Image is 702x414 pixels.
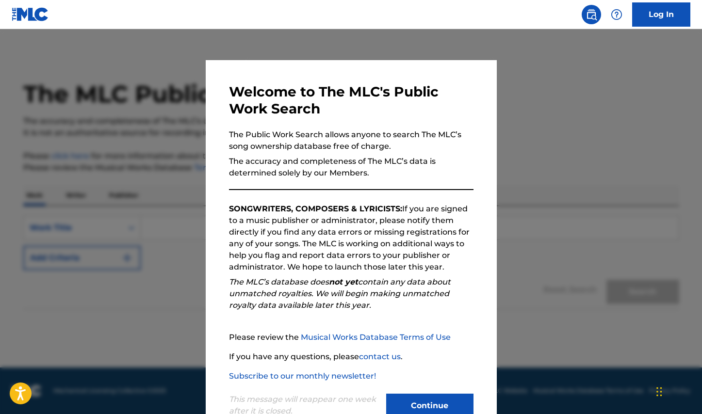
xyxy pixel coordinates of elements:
p: If you have any questions, please . [229,351,473,363]
p: If you are signed to a music publisher or administrator, please notify them directly if you find ... [229,203,473,273]
a: contact us [359,352,401,361]
img: MLC Logo [12,7,49,21]
p: The Public Work Search allows anyone to search The MLC’s song ownership database free of charge. [229,129,473,152]
strong: SONGWRITERS, COMPOSERS & LYRICISTS: [229,204,402,213]
a: Subscribe to our monthly newsletter! [229,371,376,381]
h3: Welcome to The MLC's Public Work Search [229,83,473,117]
iframe: Chat Widget [653,367,702,414]
p: Please review the [229,332,473,343]
a: Log In [632,2,690,27]
img: search [586,9,597,20]
strong: not yet [329,277,358,287]
img: help [611,9,622,20]
a: Musical Works Database Terms of Use [301,333,451,342]
a: Public Search [582,5,601,24]
div: Help [607,5,626,24]
div: Drag [656,377,662,406]
p: The accuracy and completeness of The MLC’s data is determined solely by our Members. [229,156,473,179]
em: The MLC’s database does contain any data about unmatched royalties. We will begin making unmatche... [229,277,451,310]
